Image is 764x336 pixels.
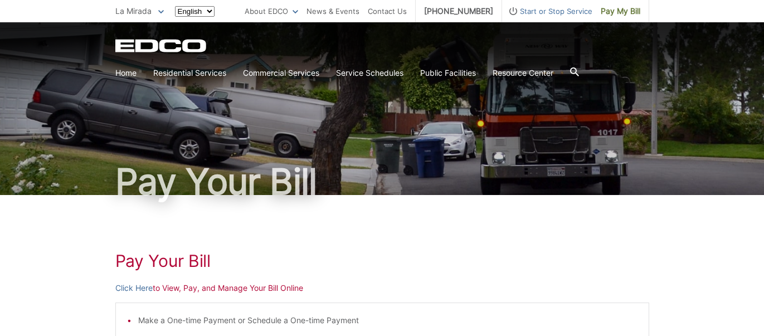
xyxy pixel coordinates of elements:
a: Commercial Services [243,67,319,79]
select: Select a language [175,6,215,17]
a: About EDCO [245,5,298,17]
h1: Pay Your Bill [115,251,649,271]
span: La Mirada [115,6,152,16]
a: Service Schedules [336,67,403,79]
a: EDCD logo. Return to the homepage. [115,39,208,52]
h1: Pay Your Bill [115,164,649,199]
a: Contact Us [368,5,407,17]
a: Click Here [115,282,153,294]
span: Pay My Bill [601,5,640,17]
a: Home [115,67,137,79]
li: Make a One-time Payment or Schedule a One-time Payment [138,314,638,327]
a: News & Events [306,5,359,17]
a: Resource Center [493,67,553,79]
a: Public Facilities [420,67,476,79]
a: Residential Services [153,67,226,79]
p: to View, Pay, and Manage Your Bill Online [115,282,649,294]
